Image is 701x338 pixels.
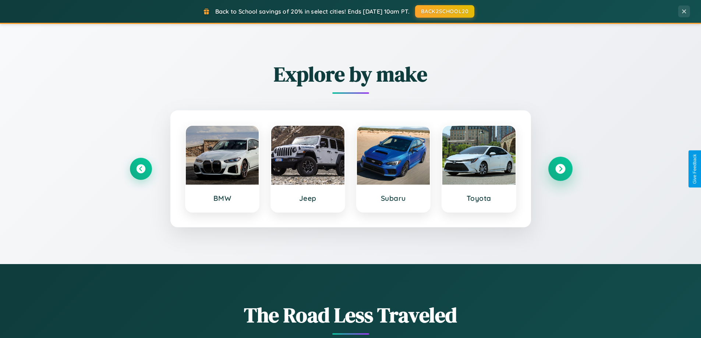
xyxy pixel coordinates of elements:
[279,194,337,203] h3: Jeep
[193,194,252,203] h3: BMW
[415,5,474,18] button: BACK2SCHOOL20
[215,8,410,15] span: Back to School savings of 20% in select cities! Ends [DATE] 10am PT.
[364,194,423,203] h3: Subaru
[130,301,571,329] h1: The Road Less Traveled
[692,154,697,184] div: Give Feedback
[130,60,571,88] h2: Explore by make
[450,194,508,203] h3: Toyota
